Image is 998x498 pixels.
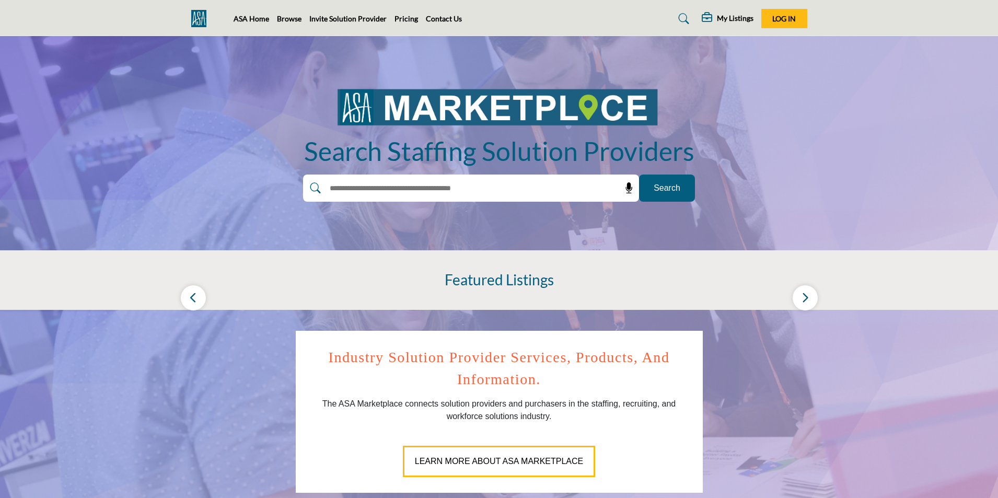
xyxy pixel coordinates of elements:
[445,271,554,289] h2: Featured Listings
[191,10,212,27] img: Site Logo
[639,175,695,202] button: Search
[668,10,696,27] a: Search
[415,457,583,466] span: LEARN MORE ABOUT ASA MARKETPLACE
[277,14,301,23] a: Browse
[761,9,807,28] button: Log In
[304,134,694,168] h1: Search Staffing Solution Providers
[654,182,680,194] span: Search
[403,446,595,477] button: LEARN MORE ABOUT ASA MARKETPLACE
[394,14,418,23] a: Pricing
[234,14,269,23] a: ASA Home
[772,14,796,23] span: Log In
[319,398,679,423] p: The ASA Marketplace connects solution providers and purchasers in the staffing, recruiting, and w...
[702,13,753,25] div: My Listings
[426,14,462,23] a: Contact Us
[309,14,387,23] a: Invite Solution Provider
[717,14,753,23] h5: My Listings
[334,85,664,128] img: image
[319,346,679,390] h2: Industry solution provider services, products, and information.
